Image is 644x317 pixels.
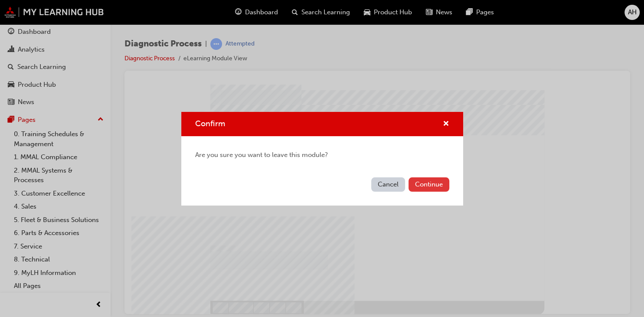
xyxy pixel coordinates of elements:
span: Confirm [195,119,225,128]
div: Image [79,216,413,231]
span: cross-icon [443,121,449,128]
button: Cancel [371,177,405,192]
div: Are you sure you want to leave this module? [181,136,463,174]
button: cross-icon [443,119,449,130]
button: Continue [409,177,449,192]
div: Confirm [181,112,463,206]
